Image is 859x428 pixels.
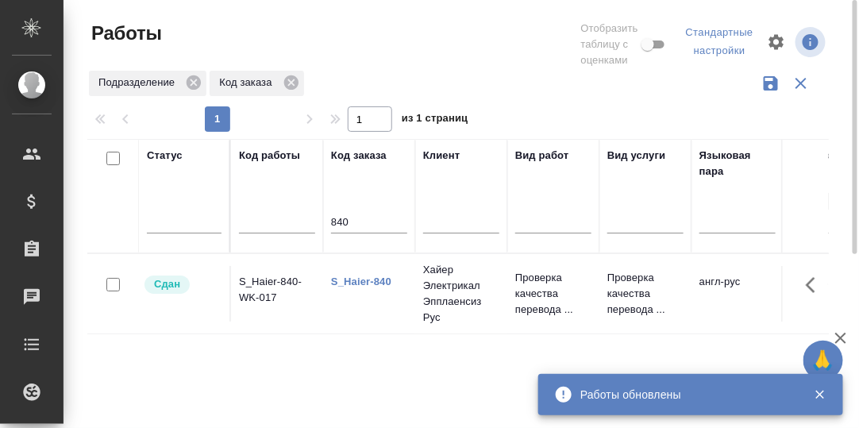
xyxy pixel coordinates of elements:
[331,276,391,287] a: S_Haier-840
[682,21,757,64] div: split button
[219,75,277,91] p: Код заказа
[239,148,300,164] div: Код работы
[786,68,816,98] button: Сбросить фильтры
[515,148,569,164] div: Вид работ
[423,262,499,326] p: Хайер Электрикал Эпплаенсиз Рус
[87,21,162,46] span: Работы
[402,109,468,132] span: из 1 страниц
[803,388,836,402] button: Закрыть
[691,266,784,322] td: англ-рус
[423,148,460,164] div: Клиент
[803,341,843,380] button: 🙏
[607,148,666,164] div: Вид услуги
[796,266,834,304] button: Здесь прячутся важные кнопки
[581,21,638,68] span: Отобразить таблицу с оценками
[89,71,206,96] div: Подразделение
[515,270,591,318] p: Проверка качества перевода ...
[331,148,387,164] div: Код заказа
[757,23,795,61] span: Настроить таблицу
[143,274,221,295] div: Менеджер проверил работу исполнителя, передает ее на следующий этап
[580,387,790,403] div: Работы обновлены
[147,148,183,164] div: Статус
[810,344,837,377] span: 🙏
[231,266,323,322] td: S_Haier-840-WK-017
[607,270,684,318] p: Проверка качества перевода ...
[154,276,180,292] p: Сдан
[756,68,786,98] button: Сохранить фильтры
[699,148,776,179] div: Языковая пара
[98,75,180,91] p: Подразделение
[210,71,303,96] div: Код заказа
[795,27,829,57] span: Посмотреть информацию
